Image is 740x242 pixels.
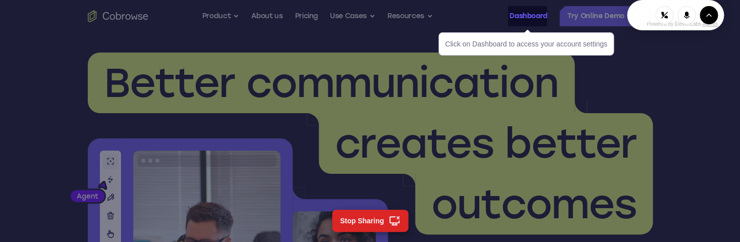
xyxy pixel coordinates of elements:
[104,59,558,107] span: Better communication
[88,10,148,22] a: Go to the home page
[431,180,637,228] span: outcomes
[251,6,282,26] a: About us
[509,6,547,26] a: Dashboard
[330,6,375,26] button: Use Cases
[387,6,433,26] button: Resources
[202,6,240,26] button: Product
[559,6,653,26] a: Try Online Demo
[335,119,637,168] span: creates better
[295,6,318,26] a: Pricing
